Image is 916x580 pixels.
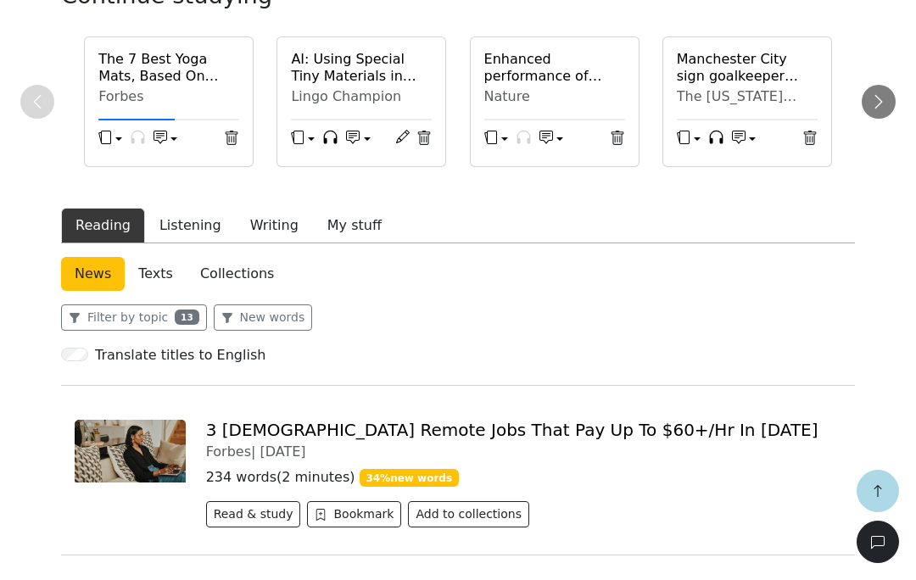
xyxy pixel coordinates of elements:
button: Writing [236,208,313,243]
button: New words [214,304,313,331]
button: Listening [145,208,236,243]
a: Collections [187,257,288,291]
img: 0x0.jpg [75,420,186,482]
a: The 7 Best Yoga Mats, Based On Months Of Testing And Expert Insights [98,51,239,83]
a: Read & study [206,509,308,525]
button: Filter by topic13 [61,304,207,331]
span: 13 [175,310,198,325]
a: 3 [DEMOGRAPHIC_DATA] Remote Jobs That Pay Up To $60+/Hr In [DATE] [206,420,818,440]
a: News [61,257,125,291]
div: The [US_STATE] Times [677,88,818,105]
a: AI: Using Special Tiny Materials in Drilling Liquids [291,51,432,83]
button: Read & study [206,501,301,527]
a: Texts [125,257,187,291]
a: Enhanced performance of nanocomposite drilling fluids with synthesized TiO2 Quillaja saponin Cr n... [484,51,625,83]
p: 234 words ( 2 minutes ) [206,467,841,488]
a: Manchester City sign goalkeeper [PERSON_NAME] from [GEOGRAPHIC_DATA] [677,51,818,83]
h6: Translate titles to English [95,347,265,363]
div: Lingo Champion [291,88,432,105]
button: Add to collections [408,501,529,527]
div: Forbes [98,88,239,105]
div: Nature [484,88,625,105]
button: Bookmark [307,501,401,527]
button: My stuff [313,208,396,243]
span: 34 % new words [360,469,459,486]
button: Reading [61,208,145,243]
div: Forbes | [206,443,841,460]
span: [DATE] [260,443,305,460]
